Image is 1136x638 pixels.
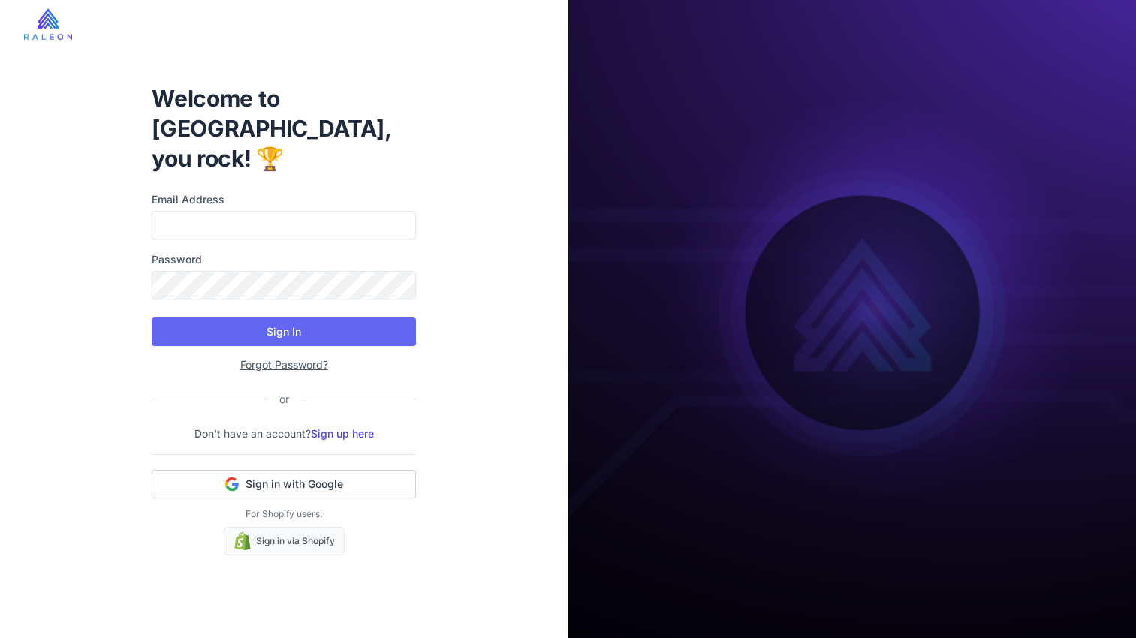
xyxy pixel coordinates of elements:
div: or [267,391,301,408]
label: Password [152,251,416,268]
a: Forgot Password? [240,358,328,371]
img: raleon-logo-whitebg.9aac0268.jpg [24,8,72,40]
a: Sign in via Shopify [224,527,345,555]
label: Email Address [152,191,416,208]
span: Sign in with Google [246,477,343,492]
a: Sign up here [311,427,374,440]
h1: Welcome to [GEOGRAPHIC_DATA], you rock! 🏆 [152,83,416,173]
button: Sign in with Google [152,470,416,498]
p: Don't have an account? [152,426,416,442]
button: Sign In [152,317,416,346]
p: For Shopify users: [152,507,416,521]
